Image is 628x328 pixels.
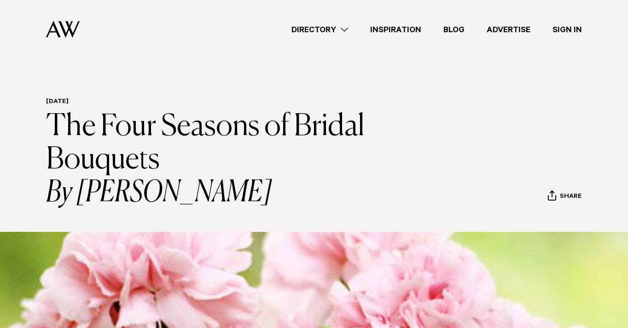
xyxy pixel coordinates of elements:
a: Sign In [541,23,593,36]
a: Advertise [476,23,541,36]
span: Share [560,193,581,201]
img: Auckland Weddings Logo [46,21,80,38]
h1: The Four Seasons of Bridal Bouquets [46,110,472,210]
h6: [DATE] [46,98,472,107]
a: Blog [432,23,476,36]
a: Inspiration [359,23,432,36]
button: Share [547,190,582,204]
i: By [PERSON_NAME] [46,177,472,210]
a: Directory [280,23,359,36]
